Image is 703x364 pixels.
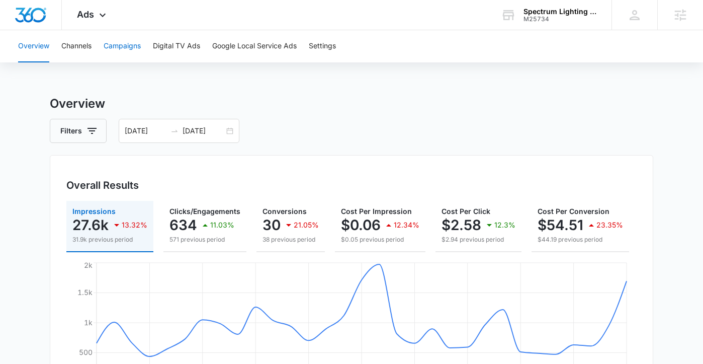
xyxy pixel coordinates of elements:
[309,30,336,62] button: Settings
[523,16,597,23] div: account id
[61,30,92,62] button: Channels
[262,217,281,233] p: 30
[72,207,116,215] span: Impressions
[77,288,93,297] tspan: 1.5k
[341,207,412,215] span: Cost Per Impression
[442,207,490,215] span: Cost Per Click
[18,30,49,62] button: Overview
[442,217,481,233] p: $2.58
[169,235,240,244] p: 571 previous period
[50,119,107,143] button: Filters
[84,261,93,269] tspan: 2k
[523,8,597,16] div: account name
[212,30,297,62] button: Google Local Service Ads
[66,178,139,193] h3: Overall Results
[494,222,515,229] p: 12.3%
[262,235,319,244] p: 38 previous period
[122,222,147,229] p: 13.32%
[79,348,93,356] tspan: 500
[84,318,93,327] tspan: 1k
[262,207,307,215] span: Conversions
[169,217,197,233] p: 634
[538,217,583,233] p: $54.51
[341,235,419,244] p: $0.05 previous period
[50,95,653,113] h3: Overview
[125,125,166,136] input: Start date
[72,235,147,244] p: 31.9k previous period
[294,222,319,229] p: 21.05%
[72,217,109,233] p: 27.6k
[442,235,515,244] p: $2.94 previous period
[538,235,623,244] p: $44.19 previous period
[210,222,234,229] p: 11.03%
[77,9,94,20] span: Ads
[170,127,179,135] span: to
[153,30,200,62] button: Digital TV Ads
[169,207,240,215] span: Clicks/Engagements
[341,217,381,233] p: $0.06
[596,222,623,229] p: 23.35%
[170,127,179,135] span: swap-right
[394,222,419,229] p: 12.34%
[104,30,141,62] button: Campaigns
[538,207,609,215] span: Cost Per Conversion
[183,125,224,136] input: End date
